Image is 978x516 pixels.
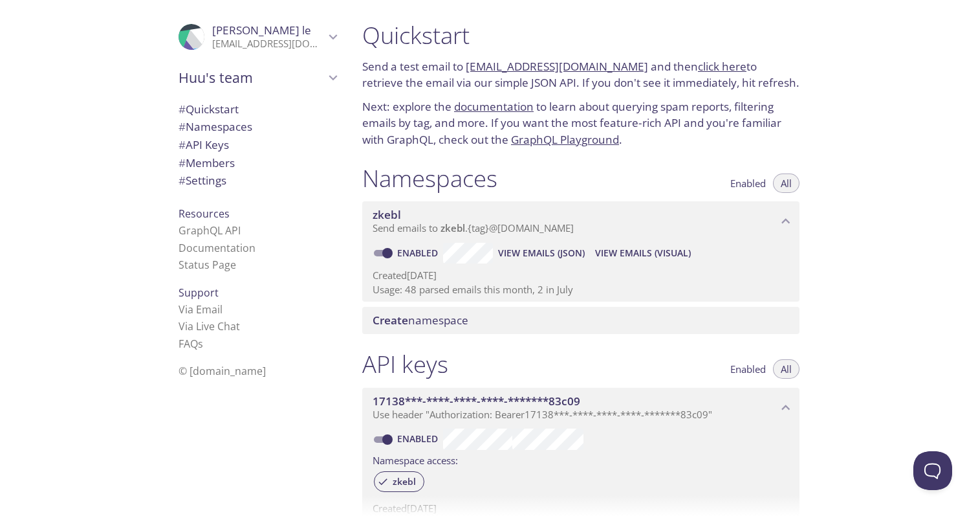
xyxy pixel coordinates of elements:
[385,476,424,488] span: zkebl
[168,100,347,118] div: Quickstart
[362,350,448,379] h1: API keys
[698,59,746,74] a: click here
[179,302,223,317] a: Via Email
[168,154,347,172] div: Members
[511,132,619,147] a: GraphQL Playground
[362,201,799,241] div: zkebl namespace
[773,359,799,379] button: All
[168,61,347,95] div: Huu's team
[179,258,236,272] a: Status Page
[179,207,230,221] span: Resources
[590,243,696,264] button: View Emails (Visual)
[374,471,424,492] div: zkebl
[466,59,648,74] a: [EMAIL_ADDRESS][DOMAIN_NAME]
[179,137,229,152] span: API Keys
[179,319,240,333] a: Via Live Chat
[773,174,799,193] button: All
[373,450,458,469] label: Namespace access:
[179,155,235,170] span: Members
[198,337,203,351] span: s
[179,173,226,188] span: Settings
[179,364,266,378] span: © [DOMAIN_NAME]
[362,164,497,193] h1: Namespaces
[179,69,325,87] span: Huu's team
[362,98,799,148] p: Next: explore the to learn about querying spam reports, filtering emails by tag, and more. If you...
[595,245,691,261] span: View Emails (Visual)
[168,118,347,136] div: Namespaces
[179,337,203,351] a: FAQ
[913,451,952,490] iframe: Help Scout Beacon - Open
[373,269,789,282] p: Created [DATE]
[212,38,325,50] p: [EMAIL_ADDRESS][DOMAIN_NAME]
[179,119,252,134] span: Namespaces
[362,58,799,91] p: Send a test email to and then to retrieve the email via our simple JSON API. If you don't see it ...
[395,247,443,259] a: Enabled
[179,286,219,300] span: Support
[168,136,347,154] div: API Keys
[212,23,311,38] span: [PERSON_NAME] le
[168,16,347,58] div: Huu le
[373,283,789,297] p: Usage: 48 parsed emails this month, 2 in July
[723,359,774,379] button: Enabled
[362,307,799,334] div: Create namespace
[179,173,186,188] span: #
[373,313,408,328] span: Create
[362,21,799,50] h1: Quickstart
[723,174,774,193] button: Enabled
[395,432,443,445] a: Enabled
[179,241,255,255] a: Documentation
[440,221,465,234] span: zkebl
[373,313,468,328] span: namespace
[179,102,239,117] span: Quickstart
[179,223,241,238] a: GraphQL API
[373,221,574,234] span: Send emails to . {tag} @[DOMAIN_NAME]
[373,207,401,222] span: zkebl
[493,243,590,264] button: View Emails (JSON)
[179,155,186,170] span: #
[168,172,347,190] div: Team Settings
[498,245,585,261] span: View Emails (JSON)
[179,102,186,117] span: #
[179,119,186,134] span: #
[179,137,186,152] span: #
[454,99,534,114] a: documentation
